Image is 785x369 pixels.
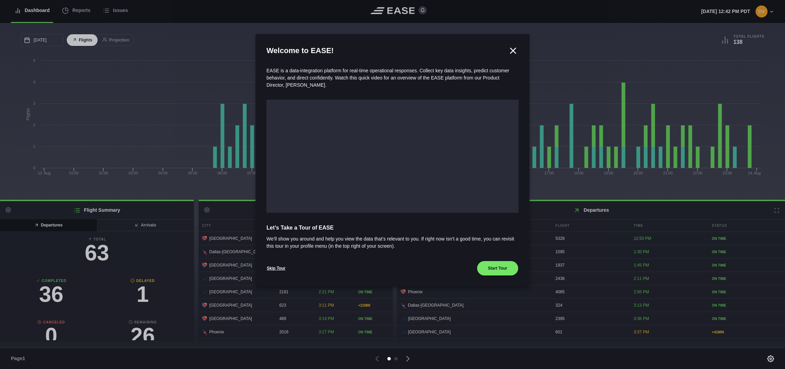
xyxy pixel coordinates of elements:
button: Skip Tour [266,261,286,276]
iframe: onboarding [266,100,519,213]
button: Start Tour [477,261,519,276]
h2: Welcome to EASE! [266,45,508,56]
span: Page 1 [11,355,28,362]
span: Let’s Take a Tour of EASE [266,224,519,232]
span: EASE is a data-integration platform for real-time operational responses. Collect key data insight... [266,68,509,88]
span: We’ll show you around and help you view the data that’s relevant to you. If right now isn’t a goo... [266,235,519,250]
